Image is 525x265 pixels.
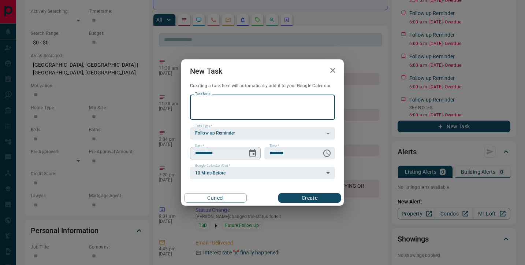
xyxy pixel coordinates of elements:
[278,193,341,203] button: Create
[184,193,247,203] button: Cancel
[245,146,260,161] button: Choose date, selected date is Aug 19, 2025
[190,167,335,179] div: 10 Mins Before
[190,127,335,140] div: Follow up Reminder
[190,83,335,89] p: Creating a task here will automatically add it to your Google Calendar.
[320,146,334,161] button: Choose time, selected time is 6:00 AM
[269,144,279,148] label: Time
[195,124,212,129] label: Task Type
[195,144,204,148] label: Date
[195,92,210,96] label: Task Note
[181,59,231,83] h2: New Task
[195,163,230,168] label: Google Calendar Alert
